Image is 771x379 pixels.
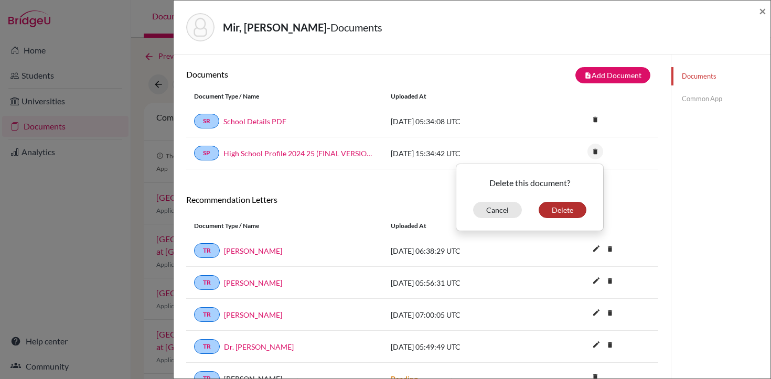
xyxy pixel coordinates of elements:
[456,164,604,231] div: delete
[465,177,595,189] p: Delete this document?
[602,307,618,321] a: delete
[587,113,603,127] a: delete
[602,337,618,353] i: delete
[223,21,327,34] strong: Mir, [PERSON_NAME]
[224,309,282,320] a: [PERSON_NAME]
[575,67,650,83] button: note_addAdd Document
[391,342,461,351] span: [DATE] 05:49:49 UTC
[391,278,461,287] span: [DATE] 05:56:31 UTC
[327,21,382,34] span: - Documents
[602,243,618,257] a: delete
[602,305,618,321] i: delete
[383,221,540,231] div: Uploaded at
[194,339,220,354] a: TR
[186,69,422,79] h6: Documents
[194,243,220,258] a: TR
[671,67,770,85] a: Documents
[224,245,282,256] a: [PERSON_NAME]
[587,338,605,353] button: edit
[587,144,603,159] i: delete
[587,306,605,321] button: edit
[224,277,282,288] a: [PERSON_NAME]
[391,246,461,255] span: [DATE] 06:38:29 UTC
[383,148,540,159] div: [DATE] 15:34:42 UTC
[602,339,618,353] a: delete
[588,304,605,321] i: edit
[194,146,219,160] a: SP
[194,114,219,128] a: SR
[224,341,294,352] a: Dr. [PERSON_NAME]
[473,202,522,218] button: Cancel
[602,273,618,289] i: delete
[759,3,766,18] span: ×
[194,307,220,322] a: TR
[186,92,383,101] div: Document Type / Name
[602,241,618,257] i: delete
[588,272,605,289] i: edit
[186,194,658,204] h6: Recommendation Letters
[587,145,603,159] a: delete
[383,92,540,101] div: Uploaded at
[588,240,605,257] i: edit
[602,275,618,289] a: delete
[587,242,605,257] button: edit
[186,221,383,231] div: Document Type / Name
[587,274,605,289] button: edit
[391,310,461,319] span: [DATE] 07:00:05 UTC
[584,72,592,79] i: note_add
[223,148,375,159] a: High School Profile 2024 25 (FINAL VERSION).school_wide
[383,116,540,127] div: [DATE] 05:34:08 UTC
[759,5,766,17] button: Close
[587,112,603,127] i: delete
[223,116,286,127] a: School Details PDF
[194,275,220,290] a: TR
[588,336,605,353] i: edit
[539,202,586,218] button: Delete
[671,90,770,108] a: Common App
